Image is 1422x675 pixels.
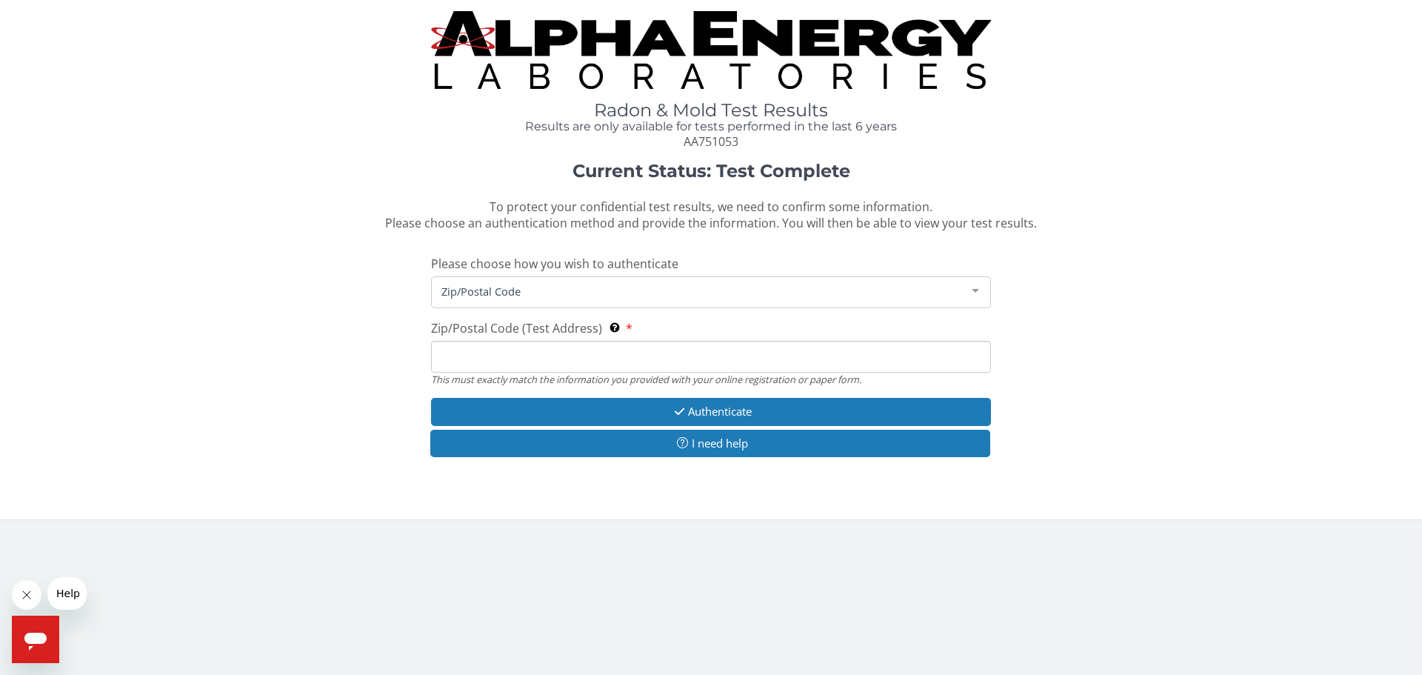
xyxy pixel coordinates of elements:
[431,120,991,133] h4: Results are only available for tests performed in the last 6 years
[47,577,87,610] iframe: Message from company
[438,283,961,299] span: Zip/Postal Code
[12,616,59,663] iframe: Button to launch messaging window
[684,133,738,150] span: AA751053
[12,580,41,610] iframe: Close message
[431,398,991,425] button: Authenticate
[431,101,991,120] h1: Radon & Mold Test Results
[431,256,678,272] span: Please choose how you wish to authenticate
[430,430,990,457] button: I need help
[431,373,991,386] div: This must exactly match the information you provided with your online registration or paper form.
[431,11,991,89] img: TightCrop.jpg
[431,320,602,336] span: Zip/Postal Code (Test Address)
[573,160,850,182] strong: Current Status: Test Complete
[385,199,1037,232] span: To protect your confidential test results, we need to confirm some information. Please choose an ...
